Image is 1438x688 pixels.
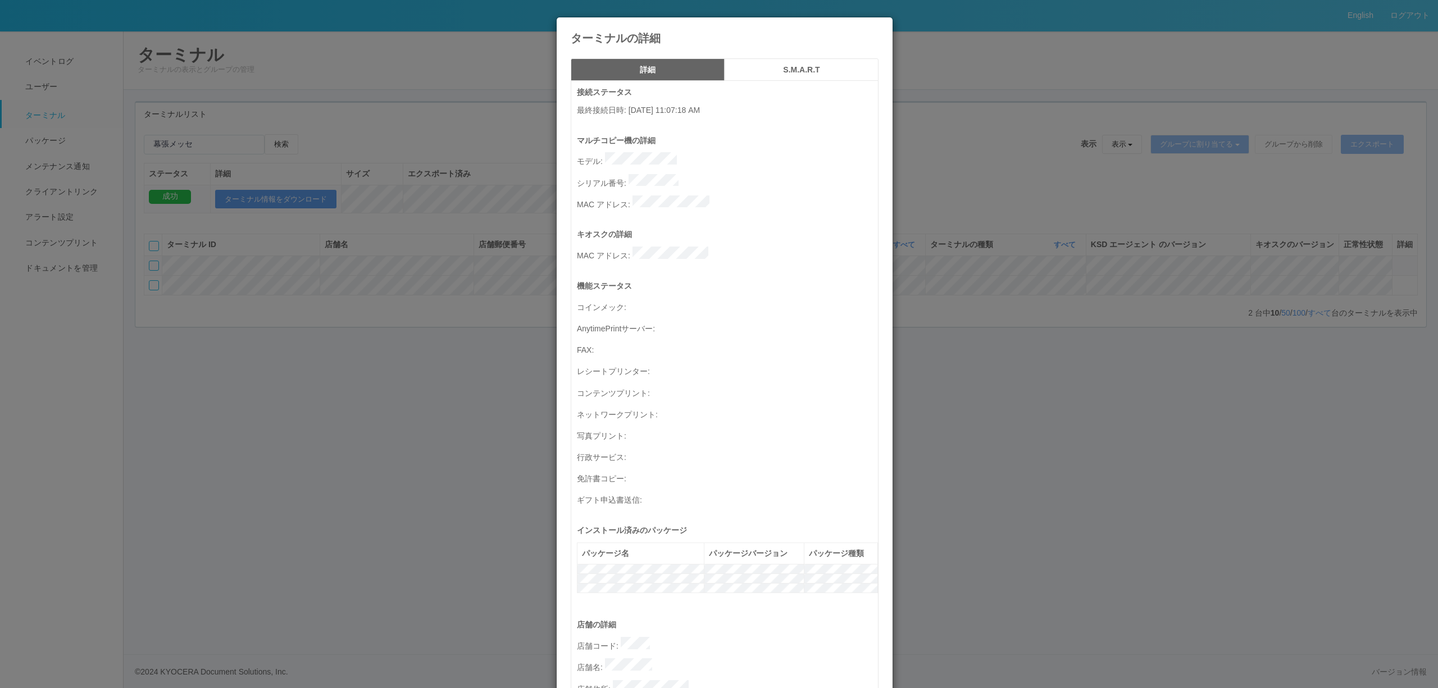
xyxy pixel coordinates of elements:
[577,195,878,211] p: MAC アドレス :
[577,619,878,631] p: 店舗の詳細
[582,548,699,559] div: パッケージ名
[577,320,878,335] p: AnytimePrintサーバー :
[577,247,878,262] p: MAC アドレス :
[729,66,875,74] h5: S.M.A.R.T
[577,152,878,168] p: モデル :
[709,548,799,559] div: パッケージバージョン
[577,280,878,292] p: 機能ステータス
[577,174,878,190] p: シリアル番号 :
[577,362,878,378] p: レシートプリンター :
[577,86,878,98] p: 接続ステータス
[577,525,878,536] p: インストール済みのパッケージ
[571,32,879,44] h4: ターミナルの詳細
[577,298,878,314] p: コインメック :
[571,58,725,81] button: 詳細
[577,384,878,400] p: コンテンツプリント :
[725,58,879,81] button: S.M.A.R.T
[577,470,878,485] p: 免許書コピー :
[577,448,878,464] p: 行政サービス :
[577,104,878,116] p: 最終接続日時 : [DATE] 11:07:18 AM
[577,135,878,147] p: マルチコピー機の詳細
[575,66,721,74] h5: 詳細
[577,405,878,421] p: ネットワークプリント :
[577,341,878,357] p: FAX :
[577,229,878,240] p: キオスクの詳細
[577,637,878,653] p: 店舗コード :
[577,427,878,443] p: 写真プリント :
[577,491,878,507] p: ギフト申込書送信 :
[577,658,878,674] p: 店舗名 :
[809,548,873,559] div: パッケージ種類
